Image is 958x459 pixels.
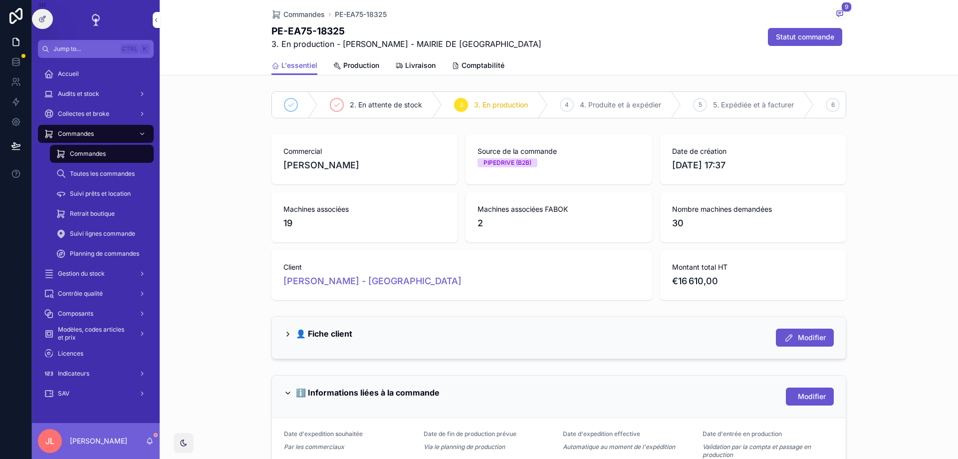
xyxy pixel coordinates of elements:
span: Date de création [672,146,834,156]
span: Composants [58,310,93,318]
a: Suivi lignes commande [50,225,154,243]
a: PE-EA75-18325 [335,9,387,19]
span: Collectes et broke [58,110,109,118]
span: Date d'expedition souhaitée [284,430,363,438]
span: 9 [841,2,852,12]
button: Statut commande [768,28,842,46]
span: K [141,45,149,53]
span: Nombre machines demandées [672,204,834,214]
span: Source de la commande [478,146,640,156]
img: App logo [88,12,104,28]
button: Modifier [786,388,834,406]
span: SAV [58,390,69,398]
span: Machines associées FABOK [478,204,640,214]
span: 5 [699,101,702,109]
a: Indicateurs [38,365,154,383]
h1: PE-EA75-18325 [271,24,541,38]
button: Jump to...CtrlK [38,40,154,58]
span: Commandes [70,150,106,158]
span: Audits et stock [58,90,99,98]
a: Modèles, codes articles et prix [38,325,154,343]
a: Audits et stock [38,85,154,103]
span: Montant total HT [672,262,834,272]
span: 6 [831,101,835,109]
span: Suivi lignes commande [70,230,135,238]
span: Contrôle qualité [58,290,103,298]
a: Licences [38,345,154,363]
span: 5. Expédiée et à facturer [713,100,794,110]
span: 19 [283,216,446,230]
span: Comptabilité [462,60,504,70]
span: 2 [478,216,640,230]
span: [DATE] 17:37 [672,158,834,172]
span: Machines associées [283,204,446,214]
span: Livraison [405,60,436,70]
span: Commandes [283,9,325,19]
span: 3. En production [474,100,528,110]
a: SAV [38,385,154,403]
span: 4. Produite et à expédier [580,100,661,110]
span: Commandes [58,130,94,138]
span: Modèles, codes articles et prix [58,326,131,342]
span: 3 [460,101,463,109]
a: Retrait boutique [50,205,154,223]
span: Licences [58,350,83,358]
p: [PERSON_NAME] [70,436,127,446]
span: Modifier [798,333,826,343]
a: Commandes [50,145,154,163]
span: JL [45,435,54,447]
em: Via le planning de production [424,443,505,451]
span: Statut commande [776,32,834,42]
span: Retrait boutique [70,210,115,218]
button: Modifier [776,329,834,347]
span: Ctrl [121,44,139,54]
button: 9 [833,8,846,20]
span: Production [343,60,379,70]
h2: ℹ️ Informations liées à la commande [296,388,440,398]
a: Collectes et broke [38,105,154,123]
a: Contrôle qualité [38,285,154,303]
a: Composants [38,305,154,323]
span: 2. En attente de stock [350,100,422,110]
a: Suivi prêts et location [50,185,154,203]
span: Jump to... [53,45,117,53]
h2: 👤 Fiche client [296,329,352,339]
span: Toutes les commandes [70,170,135,178]
span: 30 [672,216,834,230]
span: Commercial [283,146,446,156]
a: Planning de commandes [50,245,154,263]
span: Gestion du stock [58,270,105,278]
span: Modifier [798,392,826,402]
span: Suivi prêts et location [70,190,131,198]
a: Livraison [395,56,436,76]
span: 3. En production - [PERSON_NAME] - MAIRIE DE [GEOGRAPHIC_DATA] [271,38,541,50]
span: 4 [565,101,569,109]
em: Validation par la compta et passage en production [703,443,834,459]
em: Par les commerciaux [284,443,344,451]
span: Indicateurs [58,370,89,378]
span: €16 610,00 [672,274,834,288]
a: Commandes [271,9,325,19]
span: Planning de commandes [70,250,139,258]
a: Accueil [38,65,154,83]
a: L'essentiel [271,56,317,75]
a: Comptabilité [452,56,504,76]
span: L'essentiel [281,60,317,70]
div: scrollable content [32,58,160,416]
em: Automatique au moment de l'expédition [563,443,675,451]
a: Toutes les commandes [50,165,154,183]
span: Date d'expedition effective [563,430,640,438]
span: Client [283,262,640,272]
div: PIPEDRIVE (B2B) [483,158,531,167]
a: Commandes [38,125,154,143]
span: Date d'entrée en production [703,430,782,438]
a: [PERSON_NAME] - [GEOGRAPHIC_DATA] [283,274,462,288]
span: [PERSON_NAME] [283,158,359,172]
span: Date de fin de production prévue [424,430,516,438]
a: Gestion du stock [38,265,154,283]
span: Accueil [58,70,79,78]
a: Production [333,56,379,76]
